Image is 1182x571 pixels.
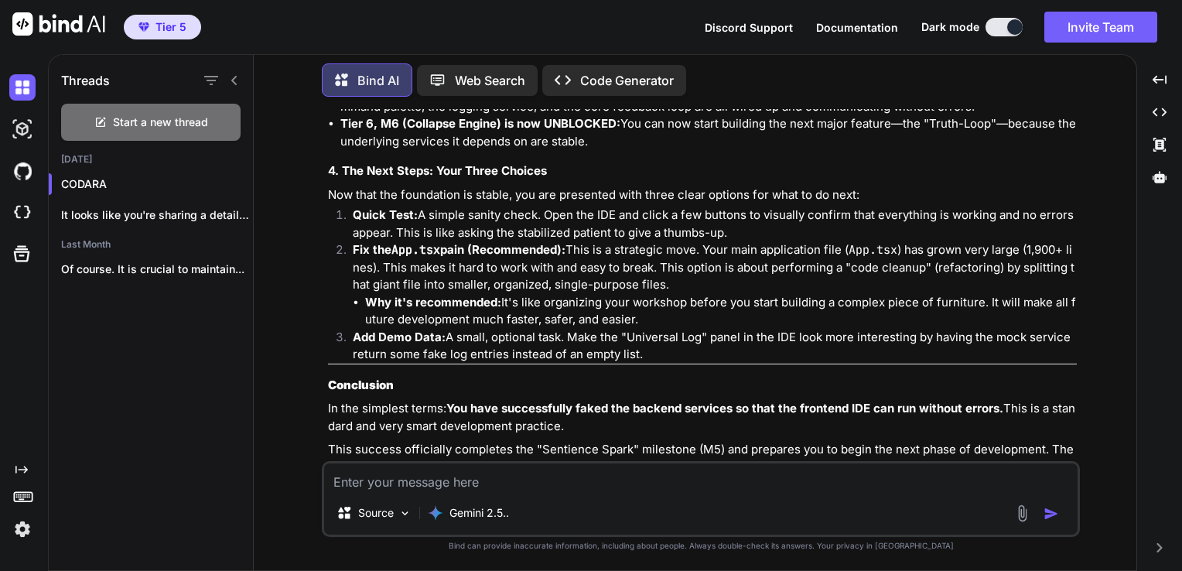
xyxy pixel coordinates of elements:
[328,441,1077,494] p: This success officially completes the "Sentience Spark" milestone (M5) and prepares you to begin ...
[124,15,201,39] button: premiumTier 5
[1044,506,1059,521] img: icon
[816,21,898,34] span: Documentation
[113,115,208,130] span: Start a new thread
[816,19,898,36] button: Documentation
[353,242,565,257] strong: Fix the pain (Recommended):
[49,153,253,166] h2: [DATE]
[322,540,1080,552] p: Bind can provide inaccurate information, including about people. Always double-check its answers....
[446,401,1003,415] strong: You have successfully faked the backend services so that the frontend IDE can run without errors.
[12,12,105,36] img: Bind AI
[353,207,418,222] strong: Quick Test:
[921,19,979,35] span: Dark mode
[9,116,36,142] img: darkAi-studio
[328,186,1077,204] p: Now that the foundation is stable, you are presented with three clear options for what to do next:
[61,262,253,277] p: Of course. It is crucial to maintain...
[365,295,501,309] strong: Why it's recommended:
[353,329,1077,364] p: A small, optional task. Make the "Universal Log" panel in the IDE look more interesting by having...
[353,330,446,344] strong: Add Demo Data:
[353,241,1077,294] p: This is a strategic move. Your main application file ( ) has grown very large (1,900+ lines). Thi...
[580,71,674,90] p: Code Generator
[328,400,1077,435] p: In the simplest terms: This is a standard and very smart development practice.
[398,507,412,520] img: Pick Models
[9,200,36,226] img: cloudideIcon
[155,19,186,35] span: Tier 5
[449,505,509,521] p: Gemini 2.5..
[61,71,110,90] h1: Threads
[455,71,525,90] p: Web Search
[357,71,399,90] p: Bind AI
[9,516,36,542] img: settings
[353,207,1077,241] p: A simple sanity check. Open the IDE and click a few buttons to visually confirm that everything i...
[9,158,36,184] img: githubDark
[428,505,443,521] img: Gemini 2.5 Pro
[705,19,793,36] button: Discord Support
[391,242,440,258] code: App.tsx
[328,378,394,392] strong: Conclusion
[1013,504,1031,522] img: attachment
[9,74,36,101] img: darkChat
[705,21,793,34] span: Discord Support
[849,242,897,258] code: App.tsx
[61,207,253,223] p: It looks like you're sharing a detailed...
[1044,12,1157,43] button: Invite Team
[328,163,547,178] strong: 4. The Next Steps: Your Three Choices
[138,22,149,32] img: premium
[49,238,253,251] h2: Last Month
[61,176,253,192] p: CODARA
[340,116,620,131] strong: Tier 6, M6 (Collapse Engine) is now UNBLOCKED:
[365,294,1077,329] li: It's like organizing your workshop before you start building a complex piece of furniture. It wil...
[358,505,394,521] p: Source
[340,115,1077,150] li: You can now start building the next major feature—the "Truth-Loop"—because the underlying service...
